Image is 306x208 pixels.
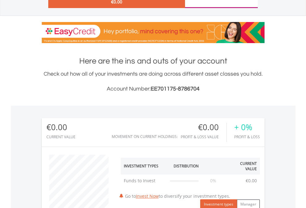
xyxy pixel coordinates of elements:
[42,22,265,43] img: EasyCredit Promotion Banner
[121,158,167,175] th: Investment Types
[121,175,167,187] td: Funds to Invest
[225,158,260,175] th: Current Value
[151,86,200,92] span: EE701175-8786704
[112,135,178,139] div: Movement on Current Holdings:
[181,123,226,132] div: €0.00
[243,175,260,187] td: €0.00
[46,123,75,132] div: €0.00
[181,135,226,139] div: Profit & Loss Value
[174,163,199,169] div: Distribution
[202,175,225,187] td: 0%
[234,123,260,132] div: + 0%
[46,135,75,139] div: CURRENT VALUE
[234,135,260,139] div: Profit & Loss
[42,55,265,67] h1: Here are the ins and outs of your account
[42,70,265,93] div: Check out how all of your investments are doing across different asset classes you hold.
[42,85,265,93] h3: Account Number:
[136,193,159,199] a: Invest Now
